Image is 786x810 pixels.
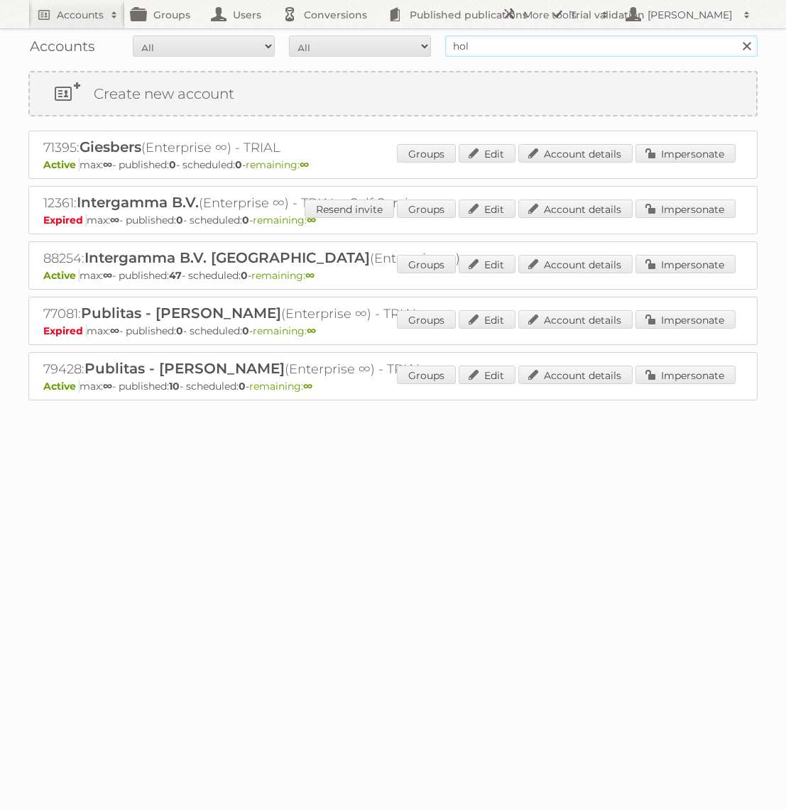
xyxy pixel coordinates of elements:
p: max: - published: - scheduled: - [43,158,743,171]
h2: 71395: (Enterprise ∞) - TRIAL [43,138,540,157]
p: max: - published: - scheduled: - [43,269,743,282]
span: Publitas - [PERSON_NAME] [81,305,281,322]
a: Account details [518,255,633,273]
p: max: - published: - scheduled: - [43,214,743,226]
span: Expired [43,214,87,226]
span: Active [43,380,80,393]
strong: ∞ [303,380,312,393]
a: Edit [459,366,515,384]
span: Publitas - [PERSON_NAME] [84,360,285,377]
a: Resend invite [305,199,394,218]
a: Edit [459,310,515,329]
strong: 0 [242,324,249,337]
h2: Accounts [57,8,104,22]
strong: 0 [235,158,242,171]
span: Giesbers [80,138,141,155]
strong: 0 [176,214,183,226]
strong: ∞ [110,324,119,337]
strong: 10 [169,380,180,393]
p: max: - published: - scheduled: - [43,324,743,337]
span: Expired [43,324,87,337]
strong: ∞ [305,269,315,282]
h2: 77081: (Enterprise ∞) - TRIAL [43,305,540,323]
h2: 12361: (Enterprise ∞) - TRIAL - Self Service [43,194,540,212]
a: Edit [459,144,515,163]
strong: 0 [176,324,183,337]
strong: 0 [242,214,249,226]
strong: 0 [241,269,248,282]
p: max: - published: - scheduled: - [43,380,743,393]
a: Impersonate [635,310,736,329]
span: remaining: [249,380,312,393]
h2: More tools [523,8,594,22]
a: Create new account [30,72,756,115]
a: Impersonate [635,199,736,218]
a: Impersonate [635,144,736,163]
a: Account details [518,366,633,384]
h2: [PERSON_NAME] [644,8,736,22]
strong: ∞ [300,158,309,171]
strong: 0 [169,158,176,171]
span: Active [43,269,80,282]
span: remaining: [246,158,309,171]
a: Impersonate [635,366,736,384]
a: Groups [397,144,456,163]
strong: ∞ [110,214,119,226]
a: Account details [518,199,633,218]
a: Groups [397,310,456,329]
span: remaining: [253,214,316,226]
strong: ∞ [103,269,112,282]
span: Intergamma B.V. [77,194,199,211]
h2: 79428: (Enterprise ∞) - TRIAL [43,360,540,378]
span: remaining: [251,269,315,282]
span: remaining: [253,324,316,337]
strong: ∞ [103,158,112,171]
strong: 0 [239,380,246,393]
a: Impersonate [635,255,736,273]
a: Groups [397,199,456,218]
a: Edit [459,255,515,273]
a: Groups [397,366,456,384]
a: Groups [397,255,456,273]
strong: ∞ [307,324,316,337]
a: Account details [518,310,633,329]
h2: 88254: (Enterprise ∞) [43,249,540,268]
a: Account details [518,144,633,163]
strong: 47 [169,269,182,282]
strong: ∞ [103,380,112,393]
a: Edit [459,199,515,218]
span: Intergamma B.V. [GEOGRAPHIC_DATA] [84,249,370,266]
span: Active [43,158,80,171]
